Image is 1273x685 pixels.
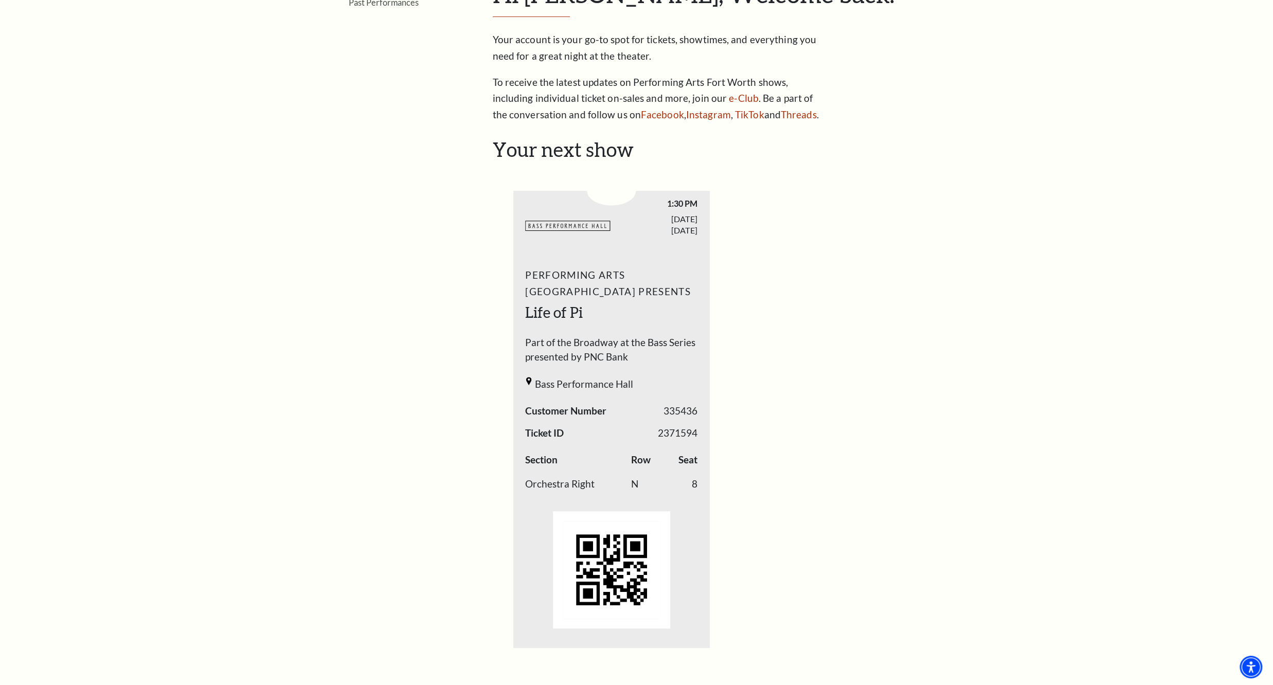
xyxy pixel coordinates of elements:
span: Part of the Broadway at the Bass Series presented by PNC Bank [525,335,697,370]
li: 1 / 1 [513,166,710,648]
span: Bass Performance Hall [535,377,633,392]
span: Performing Arts [GEOGRAPHIC_DATA] Presents [525,267,697,300]
td: 8 [669,472,697,497]
a: e-Club [729,92,759,104]
h2: Your next show [493,138,948,161]
span: 335436 [664,404,697,419]
label: Seat [678,453,697,467]
span: Ticket ID [525,426,564,441]
a: Facebook - open in a new tab [641,109,684,120]
span: Customer Number [525,404,606,419]
span: [DATE] [DATE] [612,213,698,235]
p: Your account is your go-to spot for tickets, showtimes, and everything you need for a great night... [493,31,827,64]
h2: Life of Pi [525,302,697,323]
span: 1:30 PM [612,198,698,209]
p: To receive the latest updates on Performing Arts Fort Worth shows, including individual ticket on... [493,74,827,123]
td: Orchestra Right [525,472,631,497]
span: 2371594 [658,426,697,441]
div: Accessibility Menu [1240,656,1262,678]
label: Row [631,453,651,467]
a: Threads - open in a new tab [781,109,817,120]
a: Instagram - open in a new tab [686,109,731,120]
td: N [631,472,668,497]
label: Section [525,453,558,467]
a: TikTok - open in a new tab [735,109,764,120]
span: and [764,109,780,120]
